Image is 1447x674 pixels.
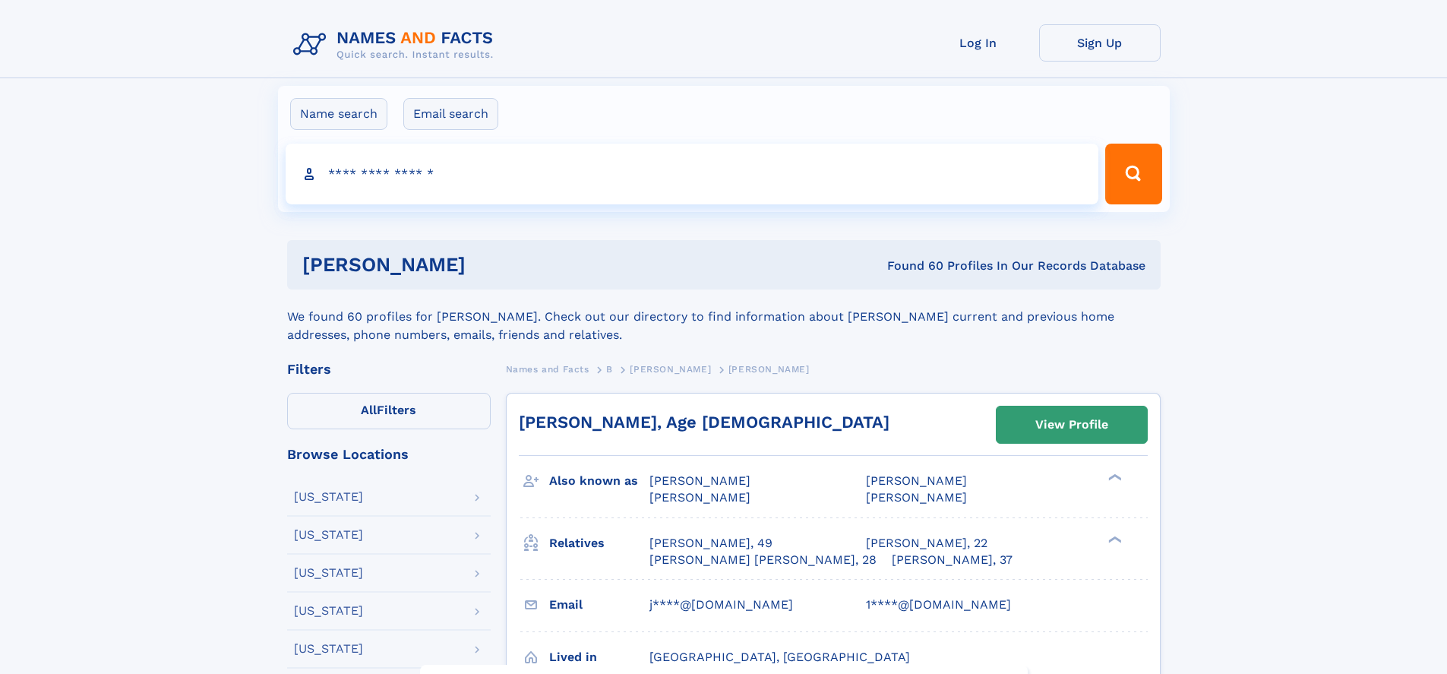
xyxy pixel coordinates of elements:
[361,403,377,417] span: All
[294,529,363,541] div: [US_STATE]
[549,644,649,670] h3: Lived in
[649,650,910,664] span: [GEOGRAPHIC_DATA], [GEOGRAPHIC_DATA]
[1105,144,1161,204] button: Search Button
[294,567,363,579] div: [US_STATE]
[866,473,967,488] span: [PERSON_NAME]
[918,24,1039,62] a: Log In
[287,448,491,461] div: Browse Locations
[519,413,889,432] a: [PERSON_NAME], Age [DEMOGRAPHIC_DATA]
[1104,473,1123,483] div: ❯
[728,364,810,375] span: [PERSON_NAME]
[549,530,649,556] h3: Relatives
[403,98,498,130] label: Email search
[649,535,772,552] a: [PERSON_NAME], 49
[630,359,711,378] a: [PERSON_NAME]
[549,592,649,618] h3: Email
[630,364,711,375] span: [PERSON_NAME]
[506,359,589,378] a: Names and Facts
[1104,534,1123,544] div: ❯
[1035,407,1108,442] div: View Profile
[294,605,363,617] div: [US_STATE]
[294,491,363,503] div: [US_STATE]
[287,24,506,65] img: Logo Names and Facts
[866,535,987,552] a: [PERSON_NAME], 22
[997,407,1147,443] a: View Profile
[676,258,1145,274] div: Found 60 Profiles In Our Records Database
[1039,24,1161,62] a: Sign Up
[290,98,387,130] label: Name search
[649,552,877,568] a: [PERSON_NAME] [PERSON_NAME], 28
[286,144,1099,204] input: search input
[892,552,1013,568] a: [PERSON_NAME], 37
[302,255,677,274] h1: [PERSON_NAME]
[549,468,649,494] h3: Also known as
[287,290,1161,344] div: We found 60 profiles for [PERSON_NAME]. Check out our directory to find information about [PERSON...
[606,359,613,378] a: B
[606,364,613,375] span: B
[294,643,363,655] div: [US_STATE]
[866,490,967,505] span: [PERSON_NAME]
[287,362,491,376] div: Filters
[649,473,750,488] span: [PERSON_NAME]
[649,490,750,505] span: [PERSON_NAME]
[287,393,491,429] label: Filters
